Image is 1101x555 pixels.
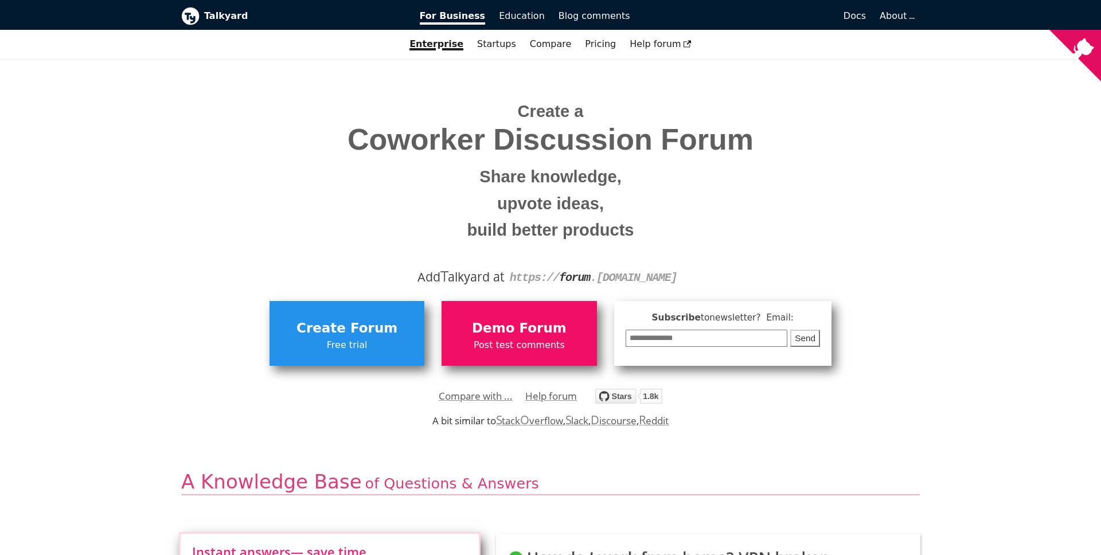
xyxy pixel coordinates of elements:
a: Blog comments [552,6,637,26]
span: Post test comments [447,338,591,353]
span: Help forum [630,38,692,49]
span: Create a [518,102,584,120]
span: Subscribe [626,311,821,325]
span: T [440,265,448,286]
a: Enterprise [403,34,470,54]
a: Demo ForumPost test comments [442,301,596,365]
a: For Business [413,6,493,26]
a: Docs [637,6,873,26]
span: Education [499,10,545,21]
a: Startups [470,34,523,54]
a: Education [492,6,552,26]
a: Star debiki/talkyard on GitHub [595,390,662,407]
span: of Questions & Answers [365,475,539,492]
a: About [880,10,913,21]
a: Reddit [639,414,669,427]
a: Talkyard logoTalkyard [181,7,404,25]
a: Help forum [525,388,577,405]
a: Compare [530,38,572,49]
a: Create ForumFree trial [270,301,424,365]
h2: A Knowledge Base [181,470,920,495]
div: Add alkyard at [190,267,911,287]
a: Compare with ... [439,388,513,405]
span: Demo Forum [447,318,591,339]
small: build better products [190,217,911,244]
span: For Business [420,10,486,25]
span: Coworker Discussion Forum [190,123,911,156]
img: talkyard.svg [595,389,662,404]
span: Docs [844,10,866,21]
span: R [639,412,646,428]
button: Send [790,330,820,347]
span: O [520,412,529,428]
span: Free trial [275,338,419,353]
span: Create Forum [275,318,419,339]
span: D [591,412,599,428]
code: https:// . [DOMAIN_NAME] [510,271,677,284]
a: Slack [565,414,588,427]
span: to newsletter ? Email: [701,312,794,323]
a: StackOverflow [496,414,563,427]
span: Blog comments [559,10,630,21]
span: S [565,412,572,428]
small: upvote ideas, [190,190,911,217]
span: S [496,412,502,428]
strong: forum [559,271,590,284]
img: Talkyard logo [181,7,200,25]
small: Share knowledge, [190,163,911,190]
b: Talkyard [204,9,404,24]
a: Discourse [591,414,636,427]
a: Help forum [623,34,698,54]
a: Pricing [578,34,623,54]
